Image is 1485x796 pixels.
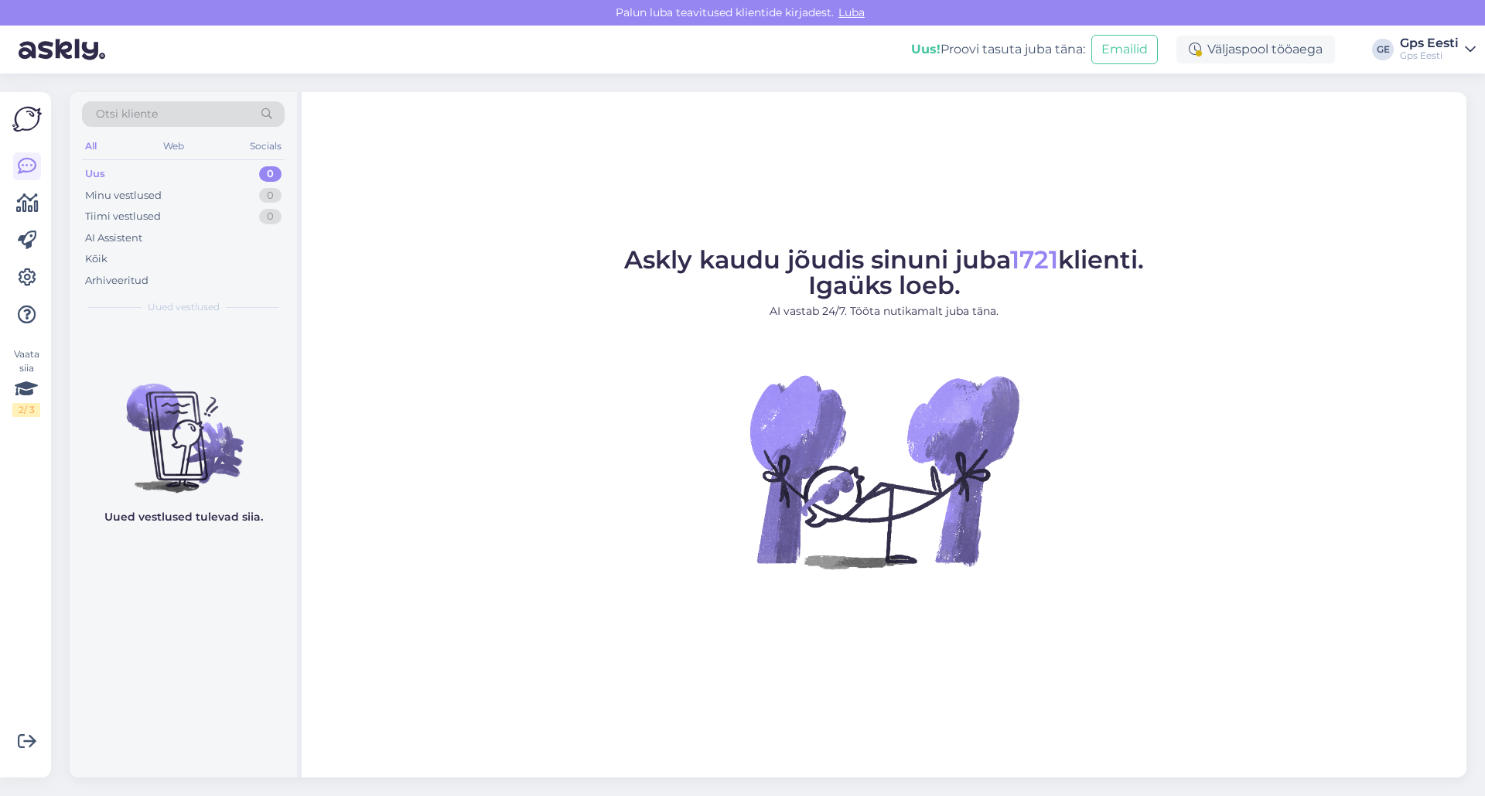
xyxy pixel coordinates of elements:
div: Tiimi vestlused [85,209,161,224]
img: No Chat active [745,332,1023,610]
div: All [82,136,100,156]
div: Uus [85,166,105,182]
div: Väljaspool tööaega [1176,36,1335,63]
div: AI Assistent [85,231,142,246]
span: Uued vestlused [148,300,220,314]
div: Minu vestlused [85,188,162,203]
div: Proovi tasuta juba täna: [911,40,1085,59]
p: Uued vestlused tulevad siia. [104,509,263,525]
div: Gps Eesti [1400,50,1459,62]
b: Uus! [911,42,940,56]
p: AI vastab 24/7. Tööta nutikamalt juba täna. [624,303,1144,319]
div: Vaata siia [12,347,40,417]
div: 0 [259,188,282,203]
div: Gps Eesti [1400,37,1459,50]
img: No chats [70,356,297,495]
div: Kõik [85,251,108,267]
div: 2 / 3 [12,403,40,417]
a: Gps EestiGps Eesti [1400,37,1476,62]
img: Askly Logo [12,104,42,134]
div: 0 [259,166,282,182]
div: GE [1372,39,1394,60]
div: Socials [247,136,285,156]
button: Emailid [1091,35,1158,64]
span: 1721 [1010,244,1058,275]
div: Arhiveeritud [85,273,148,289]
span: Askly kaudu jõudis sinuni juba klienti. Igaüks loeb. [624,244,1144,300]
span: Otsi kliente [96,106,158,122]
div: 0 [259,209,282,224]
div: Web [160,136,187,156]
span: Luba [834,5,869,19]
